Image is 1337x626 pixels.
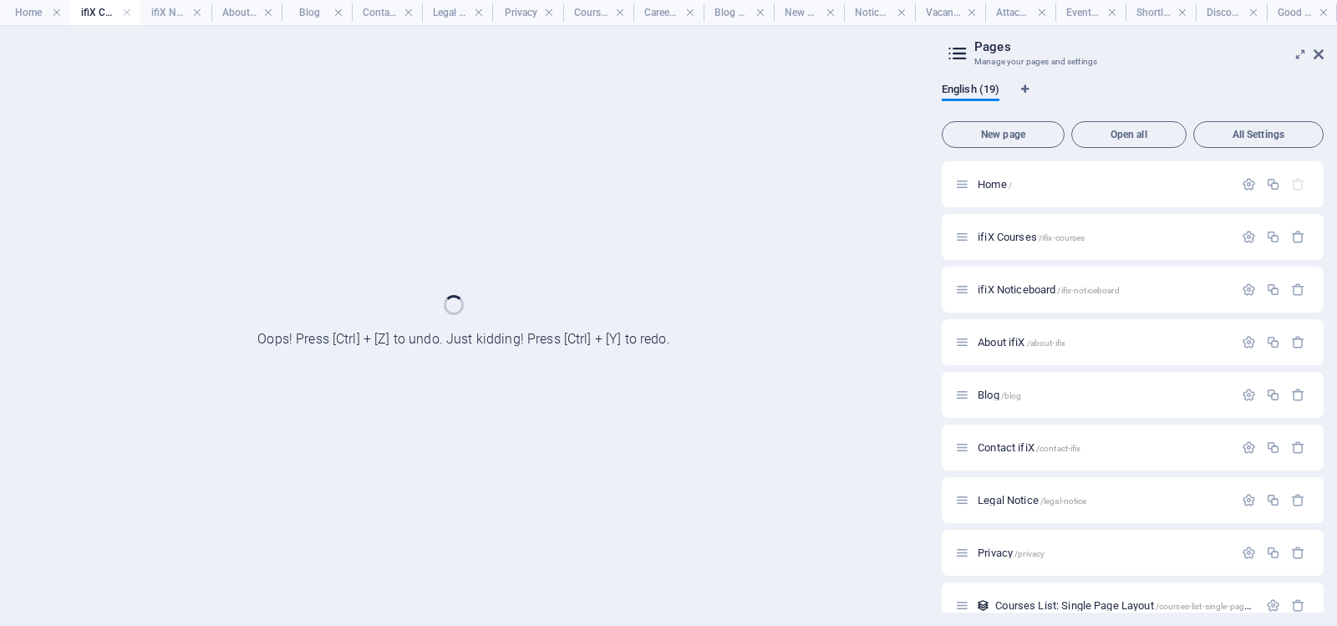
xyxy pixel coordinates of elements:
[978,441,1080,454] span: Click to open page
[1266,598,1280,613] div: Settings
[1242,282,1256,297] div: Settings
[978,547,1045,559] span: Click to open page
[1014,549,1045,558] span: /privacy
[915,3,985,22] h4: Vacancies: Single Page Layout
[973,232,1233,242] div: ifiX Courses/ifix-courses
[1242,440,1256,455] div: Settings
[1055,3,1126,22] h4: Events: Single Page Layout
[942,79,999,103] span: English (19)
[1291,598,1305,613] div: Remove
[704,3,774,22] h4: Blog Articles: Single Page Layout
[985,3,1055,22] h4: Attachment & Internship: Single Page Layout
[282,3,352,22] h4: Blog
[1040,496,1087,506] span: /legal-notice
[978,389,1021,401] span: Click to open page
[1193,121,1324,148] button: All Settings
[1242,335,1256,349] div: Settings
[1266,230,1280,244] div: Duplicate
[844,3,914,22] h4: Notices or Announcements: Single Page Layout
[774,3,844,22] h4: New Collection: Single Page Layout
[1267,3,1337,22] h4: Good News: Single Page Layout
[1291,177,1305,191] div: The startpage cannot be deleted
[1036,444,1081,453] span: /contact-ifix
[1009,181,1012,190] span: /
[1291,440,1305,455] div: Remove
[973,337,1233,348] div: About ifiX/about-ifix
[974,54,1290,69] h3: Manage your pages and settings
[976,598,990,613] div: This layout is used as a template for all items (e.g. a blog post) of this collection. The conten...
[990,600,1258,611] div: Courses List: Single Page Layout/courses-list-single-page-layout
[1039,233,1085,242] span: /ifix-courses
[973,442,1233,453] div: Contact ifiX/contact-ifix
[973,547,1233,558] div: Privacy/privacy
[978,283,1120,296] span: Click to open page
[633,3,704,22] h4: Career Updates: Single Page Layout
[211,3,282,22] h4: About ifiX
[973,389,1233,400] div: Blog/blog
[1079,130,1179,140] span: Open all
[942,83,1324,115] div: Language Tabs
[974,39,1324,54] h2: Pages
[995,599,1274,612] span: Click to open page
[1291,546,1305,560] div: Remove
[1266,177,1280,191] div: Duplicate
[1291,388,1305,402] div: Remove
[1291,335,1305,349] div: Remove
[1126,3,1196,22] h4: Shortlisted: Single Page Layout
[949,130,1057,140] span: New page
[1071,121,1187,148] button: Open all
[1291,493,1305,507] div: Remove
[1291,282,1305,297] div: Remove
[978,178,1012,191] span: Click to open page
[978,494,1086,506] span: Click to open page
[1196,3,1266,22] h4: Discounts | Funding | Sponsorships: Single Page Layout
[1242,230,1256,244] div: Settings
[140,3,211,22] h4: ifiX Noticeboard
[1242,388,1256,402] div: Settings
[1266,335,1280,349] div: Duplicate
[1057,286,1119,295] span: /ifix-noticeboard
[978,336,1065,349] span: Click to open page
[973,179,1233,190] div: Home/
[352,3,422,22] h4: Contact ifiX
[563,3,633,22] h4: Courses List: Single Page Layout
[973,284,1233,295] div: ifiX Noticeboard/ifix-noticeboard
[1201,130,1316,140] span: All Settings
[422,3,492,22] h4: Legal Notice
[1027,338,1066,348] span: /about-ifix
[1266,440,1280,455] div: Duplicate
[1291,230,1305,244] div: Remove
[1001,391,1022,400] span: /blog
[1242,177,1256,191] div: Settings
[1242,546,1256,560] div: Settings
[1266,546,1280,560] div: Duplicate
[973,495,1233,506] div: Legal Notice/legal-notice
[1242,493,1256,507] div: Settings
[942,121,1065,148] button: New page
[1266,388,1280,402] div: Duplicate
[70,3,140,22] h4: ifiX Courses
[978,231,1085,243] span: ifiX Courses
[1266,493,1280,507] div: Duplicate
[1156,602,1274,611] span: /courses-list-single-page-layout
[1266,282,1280,297] div: Duplicate
[492,3,562,22] h4: Privacy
